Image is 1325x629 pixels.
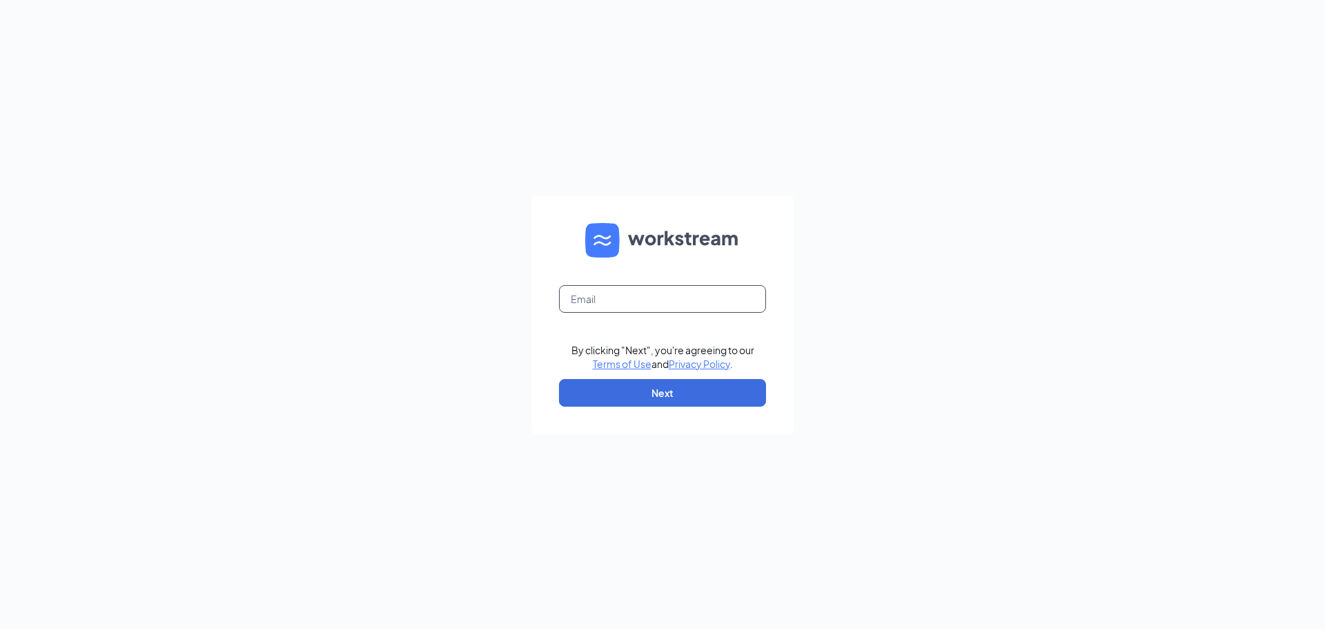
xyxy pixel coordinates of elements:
[559,379,766,407] button: Next
[585,223,740,258] img: WS logo and Workstream text
[571,343,754,371] div: By clicking "Next", you're agreeing to our and .
[669,358,730,370] a: Privacy Policy
[559,285,766,313] input: Email
[593,358,651,370] a: Terms of Use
